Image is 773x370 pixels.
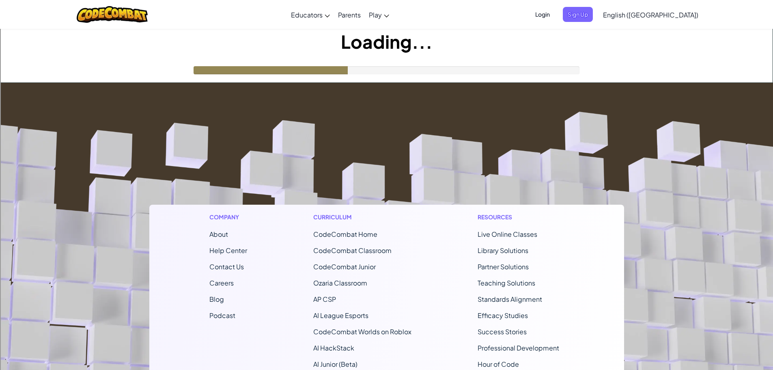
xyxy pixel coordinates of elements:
[291,11,323,19] span: Educators
[334,4,365,26] a: Parents
[365,4,393,26] a: Play
[599,4,702,26] a: English ([GEOGRAPHIC_DATA])
[530,7,555,22] button: Login
[77,6,148,23] img: CodeCombat logo
[563,7,593,22] button: Sign Up
[287,4,334,26] a: Educators
[369,11,382,19] span: Play
[603,11,698,19] span: English ([GEOGRAPHIC_DATA])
